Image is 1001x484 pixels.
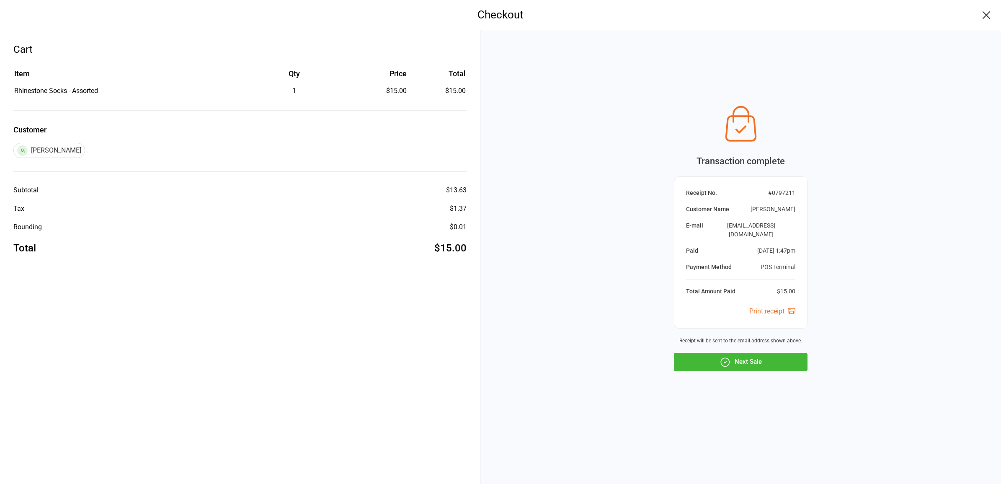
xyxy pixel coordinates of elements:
div: # 0797211 [768,189,795,197]
div: Receipt No. [686,189,717,197]
th: Item [14,68,242,85]
div: $15.00 [777,287,795,296]
td: $15.00 [410,86,466,96]
div: Paid [686,246,698,255]
div: Price [346,68,407,79]
div: Tax [13,204,24,214]
div: Payment Method [686,263,732,272]
div: [PERSON_NAME] [13,143,85,158]
button: Next Sale [674,353,808,371]
div: $0.01 [450,222,467,232]
div: Receipt will be sent to the email address shown above. [674,337,808,344]
div: Transaction complete [674,154,808,168]
a: Print receipt [749,307,795,315]
div: POS Terminal [761,263,795,272]
div: Subtotal [13,185,39,195]
th: Total [410,68,466,85]
div: Cart [13,42,467,57]
div: $15.00 [346,86,407,96]
div: [EMAIL_ADDRESS][DOMAIN_NAME] [707,221,795,239]
th: Qty [243,68,346,85]
div: E-mail [686,221,703,239]
div: [DATE] 1:47pm [757,246,795,255]
div: $1.37 [450,204,467,214]
div: Total Amount Paid [686,287,735,296]
div: $15.00 [434,241,467,256]
label: Customer [13,124,467,135]
div: Customer Name [686,205,729,214]
span: Rhinestone Socks - Assorted [14,87,98,95]
div: Total [13,241,36,256]
div: Rounding [13,222,42,232]
div: 1 [243,86,346,96]
div: [PERSON_NAME] [751,205,795,214]
div: $13.63 [446,185,467,195]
